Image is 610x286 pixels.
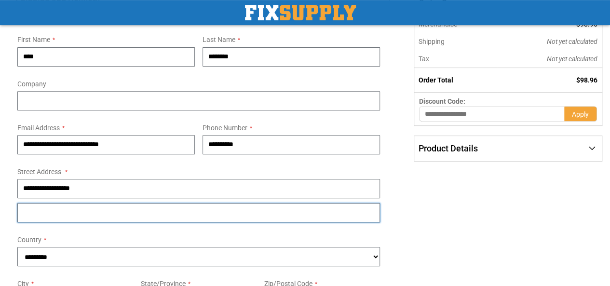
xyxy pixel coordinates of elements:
a: store logo [245,5,356,20]
span: Country [17,236,41,244]
button: Apply [564,106,597,122]
span: Not yet calculated [547,55,597,63]
th: Tax [414,50,498,68]
span: Apply [572,110,589,118]
span: Not yet calculated [547,38,597,45]
span: First Name [17,36,50,43]
span: Shipping [419,38,445,45]
span: Product Details [419,143,478,153]
span: Phone Number [203,124,247,132]
span: Company [17,80,46,88]
img: Fix Industrial Supply [245,5,356,20]
span: Last Name [203,36,235,43]
span: Email Address [17,124,60,132]
span: $98.96 [576,76,597,84]
strong: Order Total [419,76,453,84]
span: Street Address [17,168,61,176]
span: Discount Code: [419,97,465,105]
